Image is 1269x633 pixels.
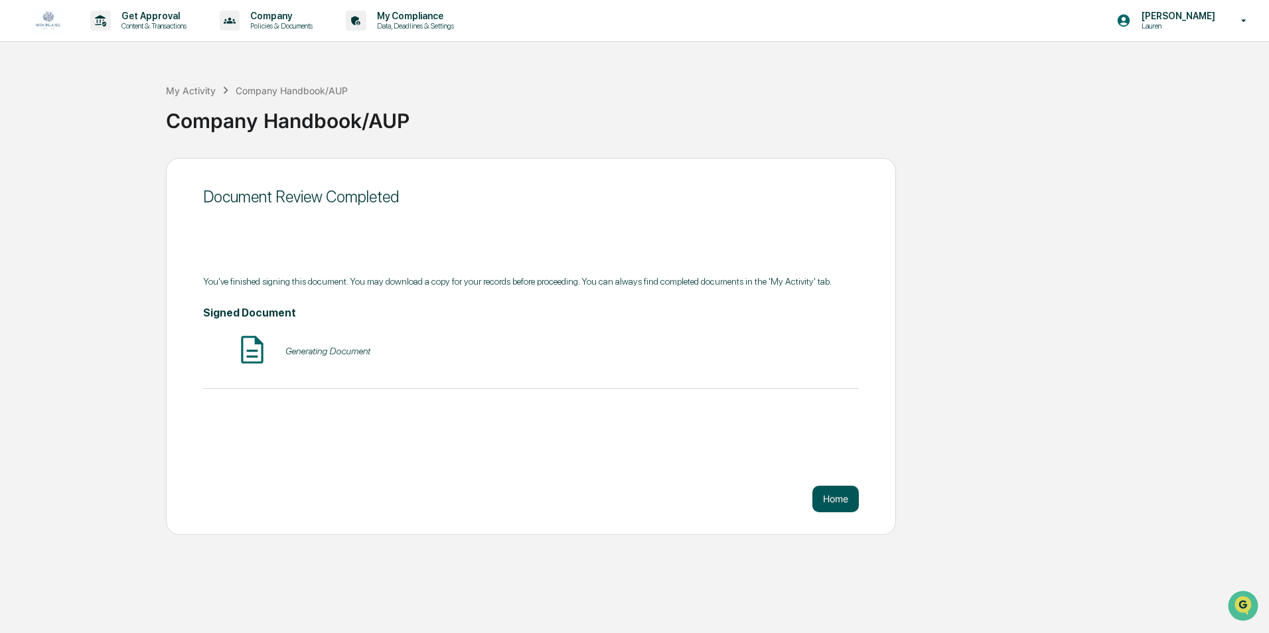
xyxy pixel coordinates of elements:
[203,307,859,319] h4: Signed Document
[111,21,193,31] p: Content & Transactions
[240,11,319,21] p: Company
[1227,589,1262,625] iframe: Open customer support
[32,7,64,35] img: logo
[1131,21,1222,31] p: Lauren
[27,192,84,206] span: Data Lookup
[812,486,859,512] button: Home
[203,187,859,206] div: Document Review Completed
[166,85,216,96] div: My Activity
[203,276,859,287] div: You've finished signing this document. You may download a copy for your records before proceeding...
[366,21,461,31] p: Data, Deadlines & Settings
[8,162,91,186] a: 🖐️Preclearance
[27,167,86,180] span: Preclearance
[45,102,218,115] div: Start new chat
[91,162,170,186] a: 🗄️Attestations
[111,11,193,21] p: Get Approval
[13,102,37,125] img: 1746055101610-c473b297-6a78-478c-a979-82029cc54cd1
[8,187,89,211] a: 🔎Data Lookup
[13,28,242,49] p: How can we help?
[132,225,161,235] span: Pylon
[96,169,107,179] div: 🗄️
[13,169,24,179] div: 🖐️
[110,167,165,180] span: Attestations
[236,333,269,366] img: Document Icon
[1131,11,1222,21] p: [PERSON_NAME]
[240,21,319,31] p: Policies & Documents
[94,224,161,235] a: Powered byPylon
[366,11,461,21] p: My Compliance
[13,194,24,204] div: 🔎
[285,346,370,356] div: Generating Document
[226,105,242,121] button: Start new chat
[166,98,1262,133] div: Company Handbook/AUP
[45,115,168,125] div: We're available if you need us!
[236,85,348,96] div: Company Handbook/AUP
